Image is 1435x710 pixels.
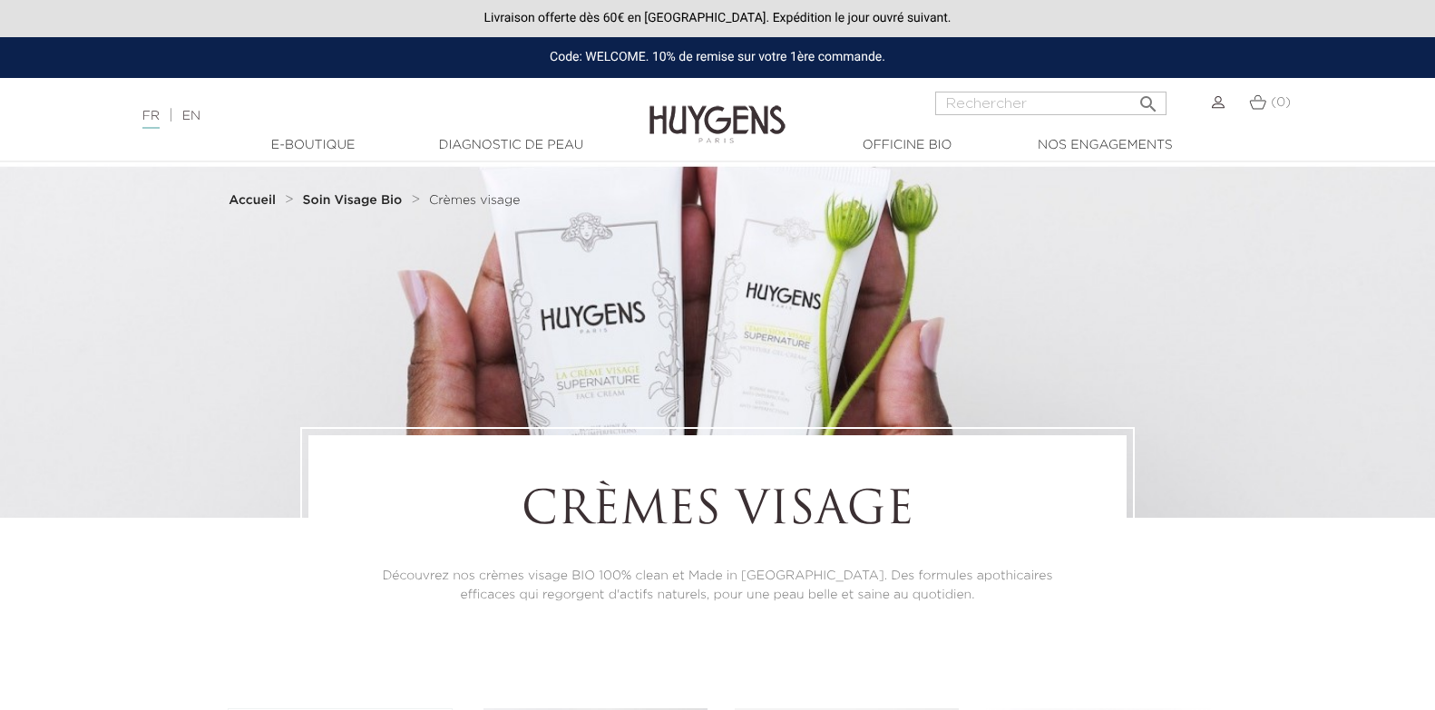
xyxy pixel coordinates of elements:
[429,194,520,207] span: Crèmes visage
[1014,136,1196,155] a: Nos engagements
[358,567,1077,605] p: Découvrez nos crèmes visage BIO 100% clean et Made in [GEOGRAPHIC_DATA]. Des formules apothicaire...
[302,193,406,208] a: Soin Visage Bio
[229,194,276,207] strong: Accueil
[182,110,200,122] a: EN
[816,136,998,155] a: Officine Bio
[1271,96,1291,109] span: (0)
[935,92,1167,115] input: Rechercher
[1137,88,1159,110] i: 
[420,136,601,155] a: Diagnostic de peau
[1132,86,1165,111] button: 
[142,110,160,129] a: FR
[429,193,520,208] a: Crèmes visage
[222,136,404,155] a: E-Boutique
[649,76,786,146] img: Huygens
[229,193,279,208] a: Accueil
[302,194,402,207] strong: Soin Visage Bio
[358,485,1077,540] h1: Crèmes visage
[133,105,584,127] div: |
